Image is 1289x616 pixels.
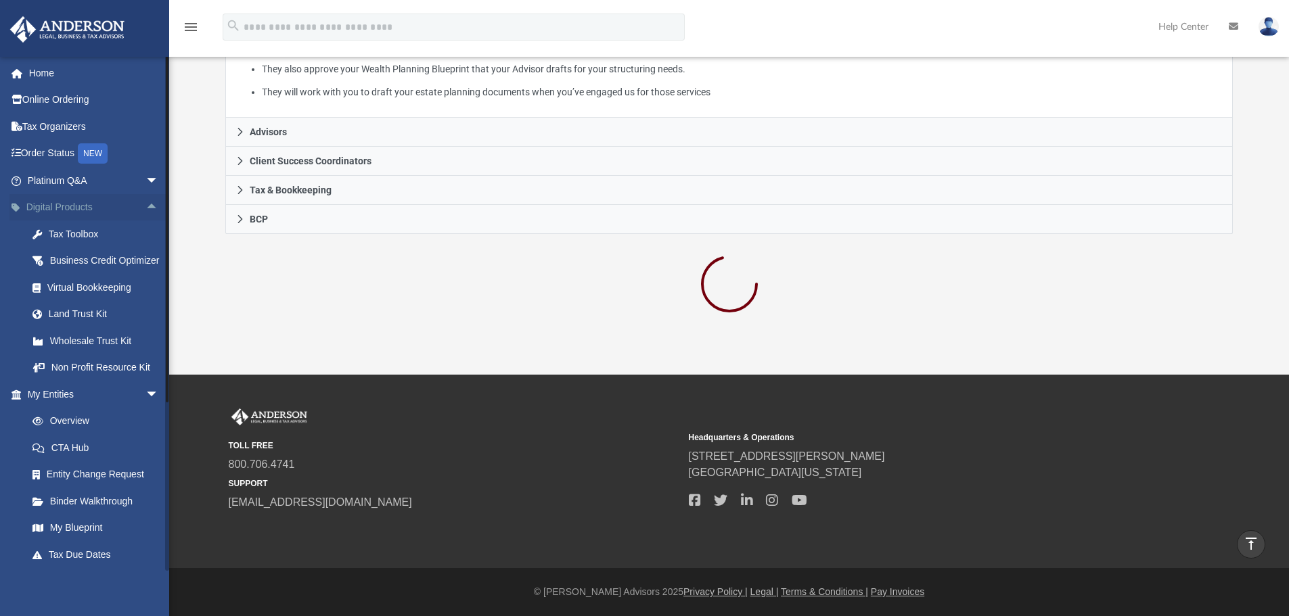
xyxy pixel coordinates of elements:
[183,26,199,35] a: menu
[683,586,748,597] a: Privacy Policy |
[9,167,179,194] a: Platinum Q&Aarrow_drop_down
[225,147,1234,176] a: Client Success Coordinators
[250,156,371,166] span: Client Success Coordinators
[19,247,179,275] a: Business Credit Optimizer
[19,408,179,435] a: Overview
[229,408,310,426] img: Anderson Advisors Platinum Portal
[145,194,173,222] span: arrow_drop_up
[47,252,162,269] div: Business Credit Optimizer
[229,477,679,490] small: SUPPORT
[1237,530,1265,559] a: vertical_align_top
[47,359,162,376] div: Non Profit Resource Kit
[19,434,179,461] a: CTA Hub
[250,127,287,137] span: Advisors
[78,143,108,164] div: NEW
[225,118,1234,147] a: Advisors
[145,381,173,408] span: arrow_drop_down
[19,220,179,247] a: Tax Toolbox
[229,458,295,470] a: 800.706.4741
[689,467,862,478] a: [GEOGRAPHIC_DATA][US_STATE]
[9,87,179,114] a: Online Ordering
[871,586,924,597] a: Pay Invoices
[781,586,868,597] a: Terms & Conditions |
[9,194,179,221] a: Digital Productsarrow_drop_up
[47,333,162,350] div: Wholesale Trust Kit
[9,381,179,408] a: My Entitiesarrow_drop_down
[9,60,179,87] a: Home
[19,301,179,328] a: Land Trust Kit
[183,19,199,35] i: menu
[19,515,173,542] a: My Blueprint
[262,61,1223,78] li: They also approve your Wealth Planning Blueprint that your Advisor drafts for your structuring ne...
[229,440,679,452] small: TOLL FREE
[47,306,162,323] div: Land Trust Kit
[1243,536,1259,552] i: vertical_align_top
[145,167,173,195] span: arrow_drop_down
[1259,17,1279,37] img: User Pic
[9,568,173,595] a: My Anderson Teamarrow_drop_down
[225,205,1234,234] a: BCP
[225,176,1234,205] a: Tax & Bookkeeping
[262,84,1223,101] li: They will work with you to draft your estate planning documents when you’ve engaged us for those ...
[689,450,885,462] a: [STREET_ADDRESS][PERSON_NAME]
[229,496,412,508] a: [EMAIL_ADDRESS][DOMAIN_NAME]
[9,140,179,168] a: Order StatusNEW
[689,431,1139,444] small: Headquarters & Operations
[169,585,1289,599] div: © [PERSON_NAME] Advisors 2025
[9,113,179,140] a: Tax Organizers
[19,354,179,381] a: Non Profit Resource Kit
[145,568,173,596] span: arrow_drop_down
[6,16,129,43] img: Anderson Advisors Platinum Portal
[19,541,179,568] a: Tax Due Dates
[19,274,179,301] a: Virtual Bookkeeping
[19,327,179,354] a: Wholesale Trust Kit
[47,279,162,296] div: Virtual Bookkeeping
[19,461,179,488] a: Entity Change Request
[250,185,332,195] span: Tax & Bookkeeping
[47,226,162,243] div: Tax Toolbox
[750,586,779,597] a: Legal |
[19,488,179,515] a: Binder Walkthrough
[250,214,268,224] span: BCP
[226,18,241,33] i: search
